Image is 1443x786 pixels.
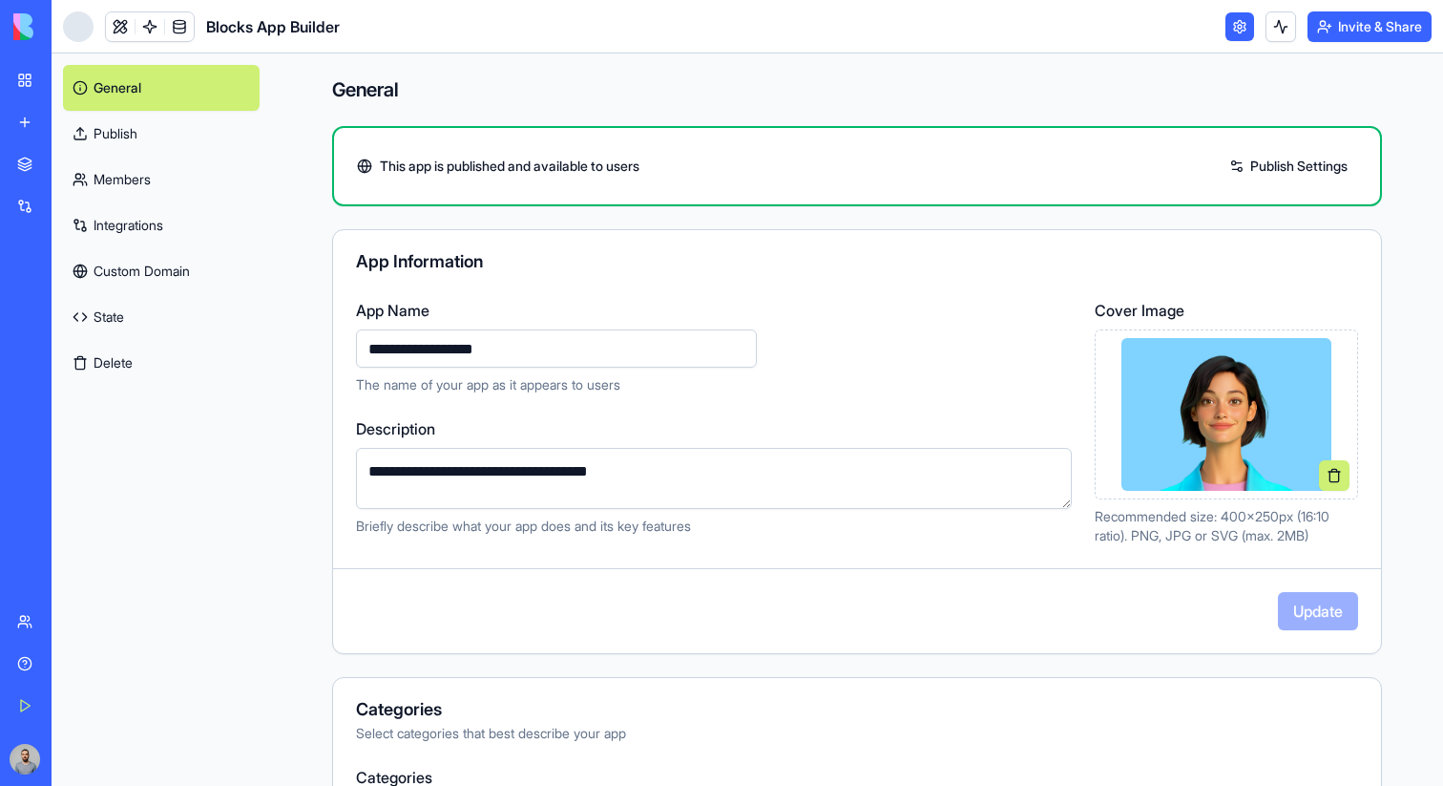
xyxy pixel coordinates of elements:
a: Publish Settings [1220,151,1357,181]
div: App Information [356,253,1358,270]
button: Delete [63,340,260,386]
label: Cover Image [1095,299,1358,322]
p: Recommended size: 400x250px (16:10 ratio). PNG, JPG or SVG (max. 2MB) [1095,507,1358,545]
span: This app is published and available to users [380,157,639,176]
div: Categories [356,701,1358,718]
label: App Name [356,299,1072,322]
a: Integrations [63,202,260,248]
button: Invite & Share [1307,11,1432,42]
label: Description [356,417,1072,440]
img: logo [13,13,132,40]
a: Publish [63,111,260,157]
div: Select categories that best describe your app [356,724,1358,743]
p: Briefly describe what your app does and its key features [356,517,1072,536]
img: Preview [1121,338,1332,491]
h4: General [332,76,1382,103]
a: General [63,65,260,111]
span: Blocks App Builder [206,15,340,38]
p: The name of your app as it appears to users [356,375,1072,394]
a: Custom Domain [63,248,260,294]
a: State [63,294,260,340]
a: Members [63,157,260,202]
img: image_123650291_bsq8ao.jpg [10,744,40,775]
